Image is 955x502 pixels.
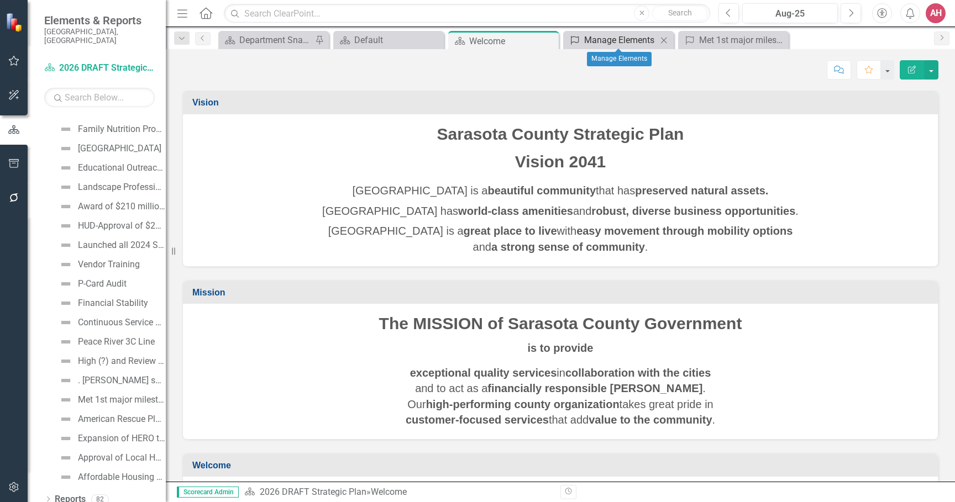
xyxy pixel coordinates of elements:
[584,33,657,47] div: Manage Elements
[464,225,557,237] strong: great place to live
[78,472,166,482] div: Affordable Housing Conference
[371,487,407,497] div: Welcome
[5,12,25,32] img: ClearPoint Strategy
[426,398,620,410] strong: high-performing county organization
[56,275,127,293] a: P-Card Audit
[78,202,166,212] div: Award of $210 million of Community Development Block Grant-Disaster Recovery (CDBG-DR) funds to r...
[406,414,549,426] strong: customer-focused services
[59,219,72,232] img: Not Defined
[56,217,166,235] a: HUD-Approval of $210 M (2024 Storms) for CDBG-DR Action Plan for Resilient SRQ Program
[78,144,161,154] div: [GEOGRAPHIC_DATA]
[515,152,606,171] span: Vision 2041
[746,7,834,20] div: Aug-25
[78,240,166,250] div: Launched all 2024 Storms Programs
[59,316,72,329] img: Not Defined
[59,239,72,252] img: Not Defined
[56,352,166,370] a: High (?) and Review Period
[59,432,72,445] img: Not Defined
[78,453,166,463] div: Approval of Local Housing Assistance Plan for SHIP Funding for HERO team
[56,236,166,254] a: Launched all 2024 Storms Programs
[591,205,795,217] strong: robust, diverse business opportunities
[56,256,140,273] a: Vendor Training
[78,221,166,231] div: HUD-Approval of $210 M (2024 Storms) for CDBG-DR Action Plan for Resilient SRQ Program
[260,487,366,497] a: 2026 DRAFT Strategic Plan
[59,200,72,213] img: Not Defined
[59,471,72,484] img: Not Defined
[59,413,72,426] img: Not Defined
[56,372,166,389] a: . [PERSON_NAME] says we need an object code and org code
[56,449,166,467] a: Approval of Local Housing Assistance Plan for SHIP Funding for HERO team
[56,430,166,447] a: Expansion of HERO team
[78,395,166,405] div: Met 1st major milestone US Treasury deadline of [DATE] for American Rescue Plan Act
[56,140,161,157] a: [GEOGRAPHIC_DATA]
[576,225,793,237] strong: easy movement through mobility options
[78,163,166,173] div: Educational Outreach Gardens
[59,335,72,348] img: Not Defined
[239,33,312,47] div: Department Snapshot
[59,142,72,155] img: Not Defined
[56,333,155,351] a: Peace River 3C Line
[44,88,155,107] input: Search Below...
[59,355,72,368] img: Not Defined
[59,297,72,310] img: Not Defined
[192,461,932,471] h3: Welcome
[78,182,166,192] div: Landscape Professionals Trainings
[56,120,166,138] a: Family Nutrition Program
[192,98,932,108] h3: Vision
[78,376,166,385] div: . [PERSON_NAME] says we need an object code and org code
[410,367,557,379] strong: exceptional quality services
[742,3,838,23] button: Aug-25
[635,184,768,197] strong: preserved natural assets.
[192,288,932,298] h3: Mission
[59,451,72,464] img: Not Defined
[437,125,684,143] span: Sarasota County Strategic Plan
[56,468,166,486] a: Affordable Housing Conference
[699,33,786,47] div: Met 1st major milestone US Treasury deadline of [DATE] for American Rescue Plan Act
[78,414,166,424] div: American Rescue Plan Act has spent more than half of $84.2M
[59,277,72,290] img: Not Defined
[587,52,652,66] div: Manage Elements
[354,33,441,47] div: Default
[56,314,166,331] a: Continuous Service Availability
[59,123,72,136] img: Not Defined
[336,33,441,47] a: Default
[566,33,657,47] a: Manage Elements
[487,184,596,197] strong: beautiful community
[565,367,711,379] strong: collaboration with the cities
[652,6,707,21] button: Search
[177,487,239,498] span: Scorecard Admin
[78,260,140,270] div: Vendor Training
[59,393,72,406] img: Not Defined
[681,33,786,47] a: Met 1st major milestone US Treasury deadline of [DATE] for American Rescue Plan Act
[224,4,710,23] input: Search ClearPoint...
[56,391,166,409] a: Met 1st major milestone US Treasury deadline of [DATE] for American Rescue Plan Act
[244,486,552,499] div: »
[322,205,799,217] span: [GEOGRAPHIC_DATA] has and .
[589,414,712,426] strong: value to the community
[44,27,155,45] small: [GEOGRAPHIC_DATA], [GEOGRAPHIC_DATA]
[56,178,166,196] a: Landscape Professionals Trainings
[491,241,645,253] strong: a strong sense of community
[328,225,793,253] span: [GEOGRAPHIC_DATA] is a with and .
[78,279,127,289] div: P-Card Audit
[56,198,166,215] a: Award of $210 million of Community Development Block Grant-Disaster Recovery (CDBG-DR) funds to r...
[926,3,946,23] button: AH
[353,184,769,197] span: [GEOGRAPHIC_DATA] is a that has
[668,8,692,17] span: Search
[78,318,166,327] div: Continuous Service Availability
[528,342,594,354] strong: is to provide
[59,374,72,387] img: Not Defined
[78,298,148,308] div: Financial Stability
[78,124,166,134] div: Family Nutrition Program
[406,367,715,426] span: in and to act as a . Our takes great pride in that add .
[458,205,573,217] strong: world-class amenities
[469,34,556,48] div: Welcome
[78,356,166,366] div: High (?) and Review Period
[78,337,155,347] div: Peace River 3C Line
[487,382,702,394] strong: financially responsible [PERSON_NAME]
[56,294,148,312] a: Financial Stability
[379,314,742,332] span: The MISSION of Sarasota County Government
[59,258,72,271] img: Not Defined
[44,14,155,27] span: Elements & Reports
